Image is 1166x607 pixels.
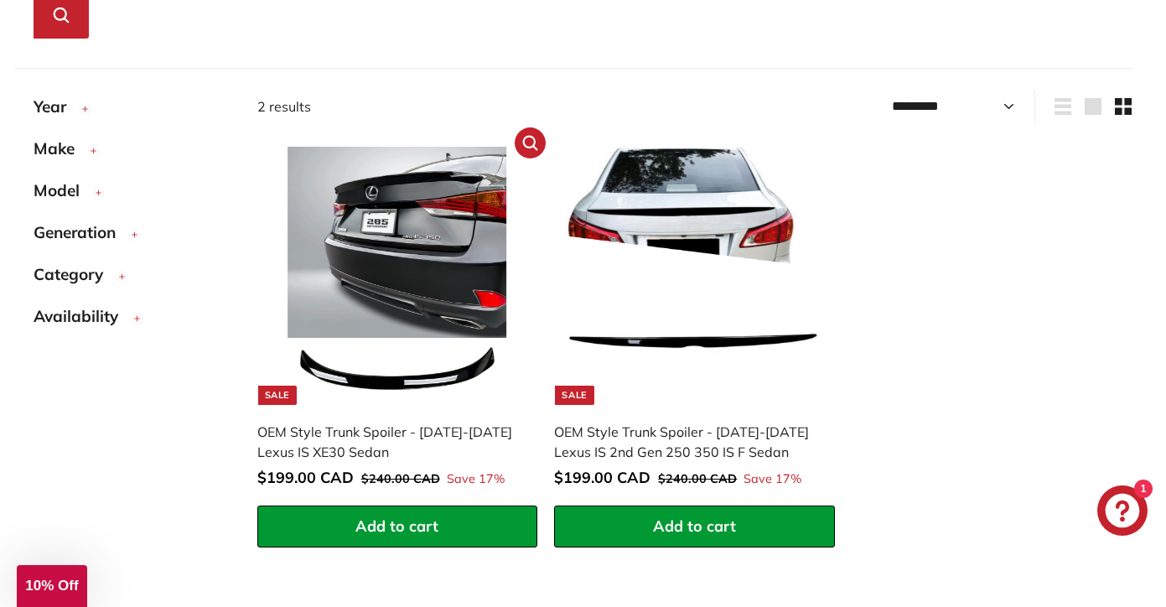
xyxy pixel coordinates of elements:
[34,90,231,132] button: Year
[658,471,737,486] span: $240.00 CAD
[653,516,736,536] span: Add to cart
[34,137,87,161] span: Make
[34,179,92,203] span: Model
[34,262,116,287] span: Category
[257,136,538,506] a: Sale OEM Style Trunk Spoiler - [DATE]-[DATE] Lexus IS XE30 Sedan Save 17%
[554,136,835,506] a: Sale lexus spoiler OEM Style Trunk Spoiler - [DATE]-[DATE] Lexus IS 2nd Gen 250 350 IS F Sedan Sa...
[744,470,801,489] span: Save 17%
[555,386,593,405] div: Sale
[361,471,440,486] span: $240.00 CAD
[34,215,231,257] button: Generation
[1092,485,1153,540] inbox-online-store-chat: Shopify online store chat
[554,506,835,547] button: Add to cart
[17,565,87,607] div: 10% Off
[34,132,231,174] button: Make
[257,96,695,117] div: 2 results
[34,174,231,215] button: Model
[554,422,818,462] div: OEM Style Trunk Spoiler - [DATE]-[DATE] Lexus IS 2nd Gen 250 350 IS F Sedan
[554,468,650,487] span: $199.00 CAD
[447,470,505,489] span: Save 17%
[34,257,231,299] button: Category
[258,386,297,405] div: Sale
[34,220,128,245] span: Generation
[257,506,538,547] button: Add to cart
[355,516,438,536] span: Add to cart
[34,95,79,119] span: Year
[257,468,354,487] span: $199.00 CAD
[25,578,78,594] span: 10% Off
[34,299,231,341] button: Availability
[257,422,521,462] div: OEM Style Trunk Spoiler - [DATE]-[DATE] Lexus IS XE30 Sedan
[34,304,131,329] span: Availability
[566,147,824,405] img: lexus spoiler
